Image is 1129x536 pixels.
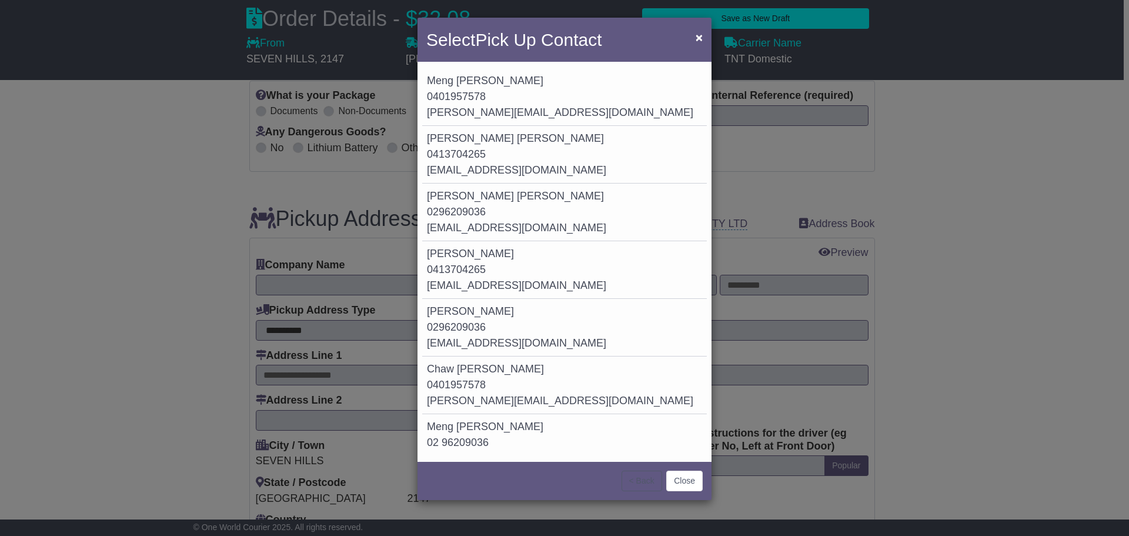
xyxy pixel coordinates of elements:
[427,206,486,218] span: 0296209036
[427,363,454,375] span: Chaw
[427,421,453,432] span: Meng
[427,164,606,176] span: [EMAIL_ADDRESS][DOMAIN_NAME]
[427,379,486,391] span: 0401957578
[475,30,536,49] span: Pick Up
[427,75,453,86] span: Meng
[456,75,543,86] span: [PERSON_NAME]
[427,337,606,349] span: [EMAIL_ADDRESS][DOMAIN_NAME]
[427,437,489,448] span: 02 96209036
[456,421,543,432] span: [PERSON_NAME]
[427,305,514,317] span: [PERSON_NAME]
[426,26,602,53] h4: Select
[427,321,486,333] span: 0296209036
[427,106,693,118] span: [PERSON_NAME][EMAIL_ADDRESS][DOMAIN_NAME]
[427,190,514,202] span: [PERSON_NAME]
[696,31,703,44] span: ×
[427,264,486,275] span: 0413704265
[427,132,514,144] span: [PERSON_NAME]
[457,363,544,375] span: [PERSON_NAME]
[427,91,486,102] span: 0401957578
[517,132,604,144] span: [PERSON_NAME]
[427,279,606,291] span: [EMAIL_ADDRESS][DOMAIN_NAME]
[517,190,604,202] span: [PERSON_NAME]
[541,30,602,49] span: Contact
[427,148,486,160] span: 0413704265
[427,222,606,234] span: [EMAIL_ADDRESS][DOMAIN_NAME]
[427,452,693,464] span: [PERSON_NAME][EMAIL_ADDRESS][DOMAIN_NAME]
[427,248,514,259] span: [PERSON_NAME]
[622,471,662,491] button: < Back
[690,25,709,49] button: Close
[666,471,703,491] button: Close
[427,395,693,407] span: [PERSON_NAME][EMAIL_ADDRESS][DOMAIN_NAME]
